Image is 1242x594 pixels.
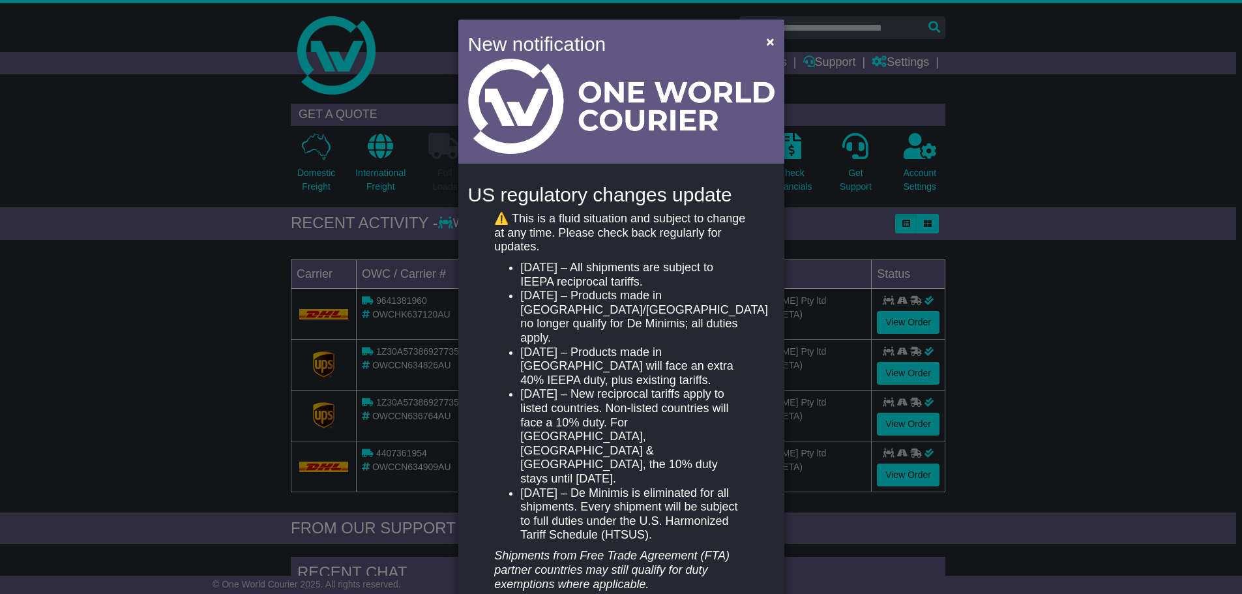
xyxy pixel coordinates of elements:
[520,346,747,388] li: [DATE] – Products made in [GEOGRAPHIC_DATA] will face an extra 40% IEEPA duty, plus existing tari...
[494,549,730,590] em: Shipments from Free Trade Agreement (FTA) partner countries may still qualify for duty exemptions...
[520,289,747,345] li: [DATE] – Products made in [GEOGRAPHIC_DATA]/[GEOGRAPHIC_DATA] no longer qualify for De Minimis; a...
[520,387,747,486] li: [DATE] – New reciprocal tariffs apply to listed countries. Non-listed countries will face a 10% d...
[468,184,775,205] h4: US regulatory changes update
[494,212,747,254] p: ⚠️ This is a fluid situation and subject to change at any time. Please check back regularly for u...
[468,59,775,154] img: Light
[520,486,747,542] li: [DATE] – De Minimis is eliminated for all shipments. Every shipment will be subject to full dutie...
[760,28,780,55] button: Close
[468,29,748,59] h4: New notification
[766,34,774,49] span: ×
[520,261,747,289] li: [DATE] – All shipments are subject to IEEPA reciprocal tariffs.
